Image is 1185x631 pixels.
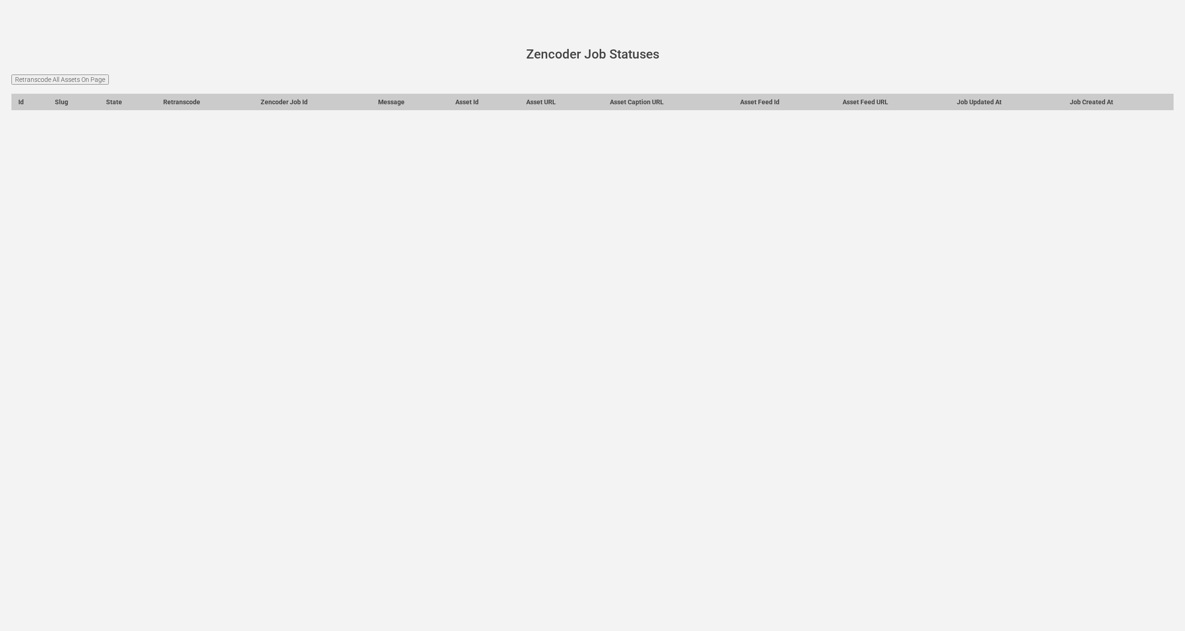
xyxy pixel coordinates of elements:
th: Zencoder Job Id [254,94,371,110]
th: State [100,94,156,110]
th: Message [371,94,448,110]
th: Retranscode [156,94,254,110]
h1: Zencoder Job Statuses [24,48,1161,62]
th: Asset Caption URL [603,94,734,110]
th: Asset Id [448,94,519,110]
th: Job Updated At [950,94,1063,110]
th: Asset URL [520,94,603,110]
th: Asset Feed URL [836,94,950,110]
th: Id [12,94,48,110]
input: Retranscode All Assets On Page [11,75,109,85]
th: Slug [48,94,100,110]
th: Job Created At [1063,94,1174,110]
th: Asset Feed Id [734,94,836,110]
